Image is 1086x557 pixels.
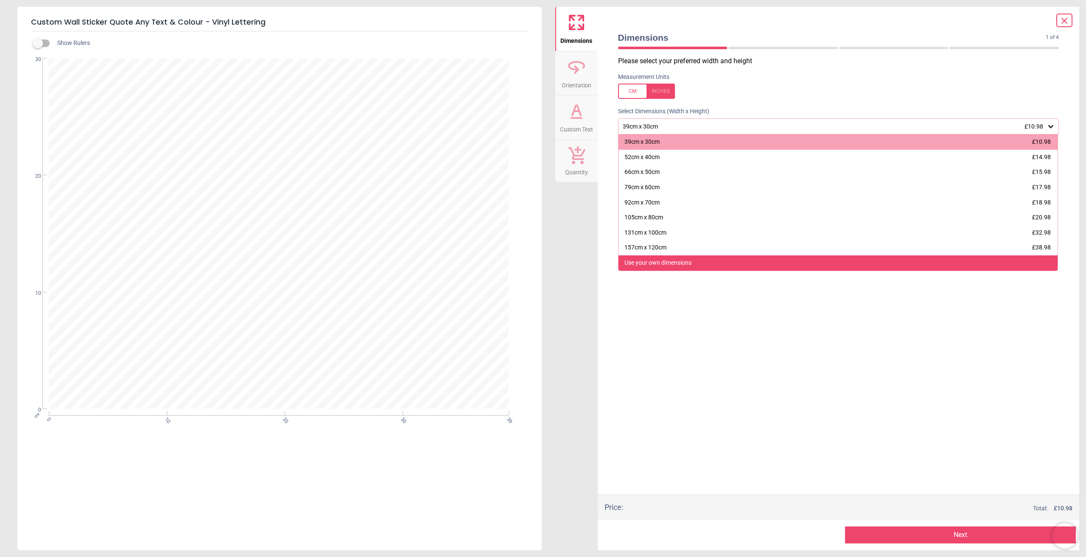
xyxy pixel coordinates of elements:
div: 52cm x 40cm [624,153,660,162]
span: Dimensions [560,33,592,45]
span: Custom Text [560,121,593,134]
h5: Custom Wall Sticker Quote Any Text & Colour - Vinyl Lettering [31,14,528,31]
div: Price : [605,502,623,512]
button: Next [845,526,1076,543]
span: 10.98 [1057,505,1072,512]
div: 157cm x 120cm [624,244,666,252]
span: 30 [25,56,41,63]
div: Show Rulers [38,38,542,48]
div: Total: [636,504,1073,513]
div: 105cm x 80cm [624,213,663,222]
span: 1 of 4 [1046,34,1059,41]
span: £17.98 [1032,184,1051,190]
button: Custom Text [555,95,598,140]
div: 39cm x 30cm [622,123,1047,130]
label: Select Dimensions (Width x Height) [611,107,709,116]
span: £15.98 [1032,168,1051,175]
label: Measurement Units [618,73,669,81]
button: Orientation [555,51,598,95]
div: 92cm x 70cm [624,199,660,207]
span: £ [1054,504,1072,513]
div: 39cm x 30cm [624,138,660,146]
iframe: Brevo live chat [1052,523,1078,549]
div: Use your own dimensions [624,259,691,267]
span: £10.98 [1032,138,1051,145]
span: £38.98 [1032,244,1051,251]
span: £18.98 [1032,199,1051,206]
span: Orientation [562,77,591,90]
span: £14.98 [1032,154,1051,160]
span: £20.98 [1032,214,1051,221]
button: Dimensions [555,7,598,51]
p: Please select your preferred width and height [618,56,1066,66]
span: £32.98 [1032,229,1051,236]
span: Quantity [565,164,588,177]
div: 79cm x 60cm [624,183,660,192]
div: 66cm x 50cm [624,168,660,176]
div: 131cm x 100cm [624,229,666,237]
button: Quantity [555,140,598,182]
span: Dimensions [618,31,1046,44]
span: £10.98 [1024,123,1043,130]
